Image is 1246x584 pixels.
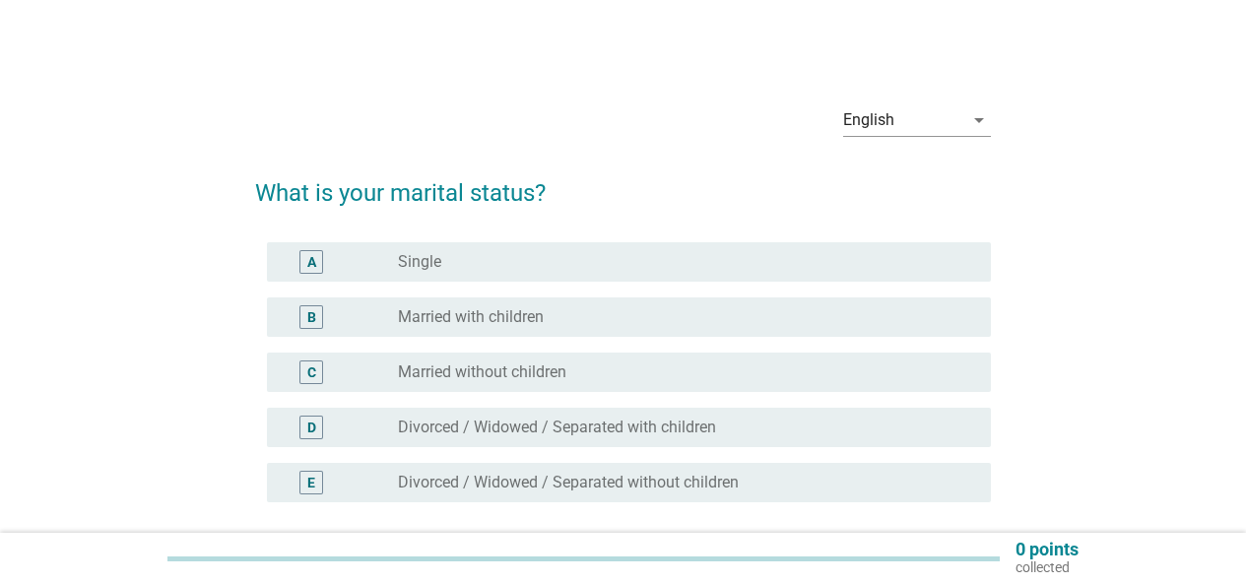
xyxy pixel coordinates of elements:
div: E [307,473,315,493]
h2: What is your marital status? [255,156,991,211]
label: Divorced / Widowed / Separated without children [398,473,739,492]
label: Married with children [398,307,544,327]
div: C [307,362,316,383]
div: English [843,111,894,129]
div: D [307,418,316,438]
div: A [307,252,316,273]
p: 0 points [1016,541,1079,558]
label: Single [398,252,441,272]
i: arrow_drop_down [967,108,991,132]
div: B [307,307,316,328]
label: Married without children [398,362,566,382]
p: collected [1016,558,1079,576]
label: Divorced / Widowed / Separated with children [398,418,716,437]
